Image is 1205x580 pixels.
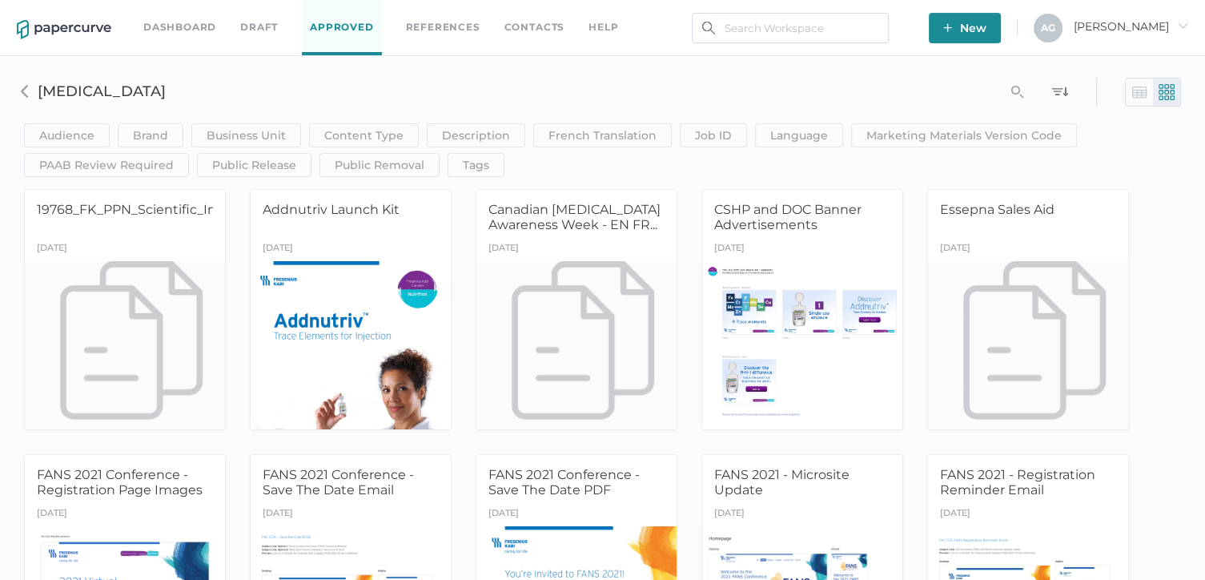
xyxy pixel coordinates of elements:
img: thumb-nail-view-green.8bd57d9d.svg [1159,84,1175,100]
h3: [MEDICAL_DATA] [38,83,833,100]
img: search.bf03fe8b.svg [702,22,715,34]
a: Contacts [504,18,564,36]
span: CSHP and DOC Banner Advertisements [714,202,862,232]
span: Audience [39,124,94,147]
span: FANS 2021 - Microsite Update [714,467,850,497]
span: Essepna Sales Aid [940,202,1054,217]
button: Tags [448,153,504,177]
span: Canadian [MEDICAL_DATA] Awareness Week - EN FR... [488,202,661,232]
button: Content Type [309,123,419,147]
span: Brand [133,124,168,147]
span: Public Release [212,154,296,176]
div: help [588,18,618,36]
div: [DATE] [714,238,745,261]
span: PAAB Review Required [39,154,174,176]
span: FANS 2021 - Registration Reminder Email [940,467,1095,497]
button: Description [427,123,525,147]
div: [DATE] [37,503,67,526]
button: Public Release [197,153,311,177]
i: arrow_right [1177,20,1188,31]
a: Dashboard [143,18,216,36]
span: A G [1041,22,1055,34]
span: New [943,13,986,43]
a: Draft [240,18,278,36]
span: Content Type [324,124,404,147]
img: table-view.2010dd40.svg [1131,84,1147,100]
span: Addnutriv Launch Kit [263,202,400,217]
button: Public Removal [319,153,440,177]
button: PAAB Review Required [24,153,189,177]
button: New [929,13,1001,43]
button: French Translation [533,123,672,147]
div: [DATE] [940,503,970,526]
span: Language [770,124,828,147]
button: Business Unit [191,123,301,147]
a: References [406,18,480,36]
div: [DATE] [263,503,293,526]
div: [DATE] [488,238,519,261]
img: papercurve-logo-colour.7244d18c.svg [17,20,111,39]
span: Job ID [695,124,732,147]
img: plus-white.e19ec114.svg [943,23,952,32]
span: [PERSON_NAME] [1074,19,1188,34]
input: Search Workspace [692,13,889,43]
div: [DATE] [940,238,970,261]
button: Marketing Materials Version Code [851,123,1077,147]
span: 19768_FK_PPN_Scientific_Info_Interactive_No_Prod... [37,202,372,217]
span: Description [442,124,510,147]
span: Marketing Materials Version Code [866,124,1062,147]
div: [DATE] [714,503,745,526]
button: Language [755,123,843,147]
span: Business Unit [207,124,286,147]
span: FANS 2021 Conference - Registration Page Images [37,467,203,497]
img: XASAF+g4Z51Wu6mYVMFQmC4SJJkn52YCxeJ13i3apR5QvEYKxDChqssPZdFsnwcCNBzyW2MeRDXBrBOCs+gZ7YR4YN7M4TyPI... [18,85,31,98]
span: FANS 2021 Conference - Save The Date Email [263,467,414,497]
img: sort_icon [1052,83,1068,99]
button: Audience [24,123,110,147]
span: Tags [463,154,489,176]
span: FANS 2021 Conference - Save The Date PDF [488,467,640,497]
button: Brand [118,123,183,147]
div: [DATE] [37,238,67,261]
div: [DATE] [488,503,519,526]
span: Public Removal [335,154,424,176]
button: Job ID [680,123,747,147]
div: [DATE] [263,238,293,261]
i: search_left [1011,86,1024,99]
span: French Translation [548,124,657,147]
